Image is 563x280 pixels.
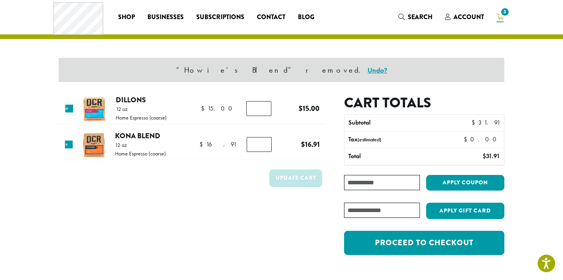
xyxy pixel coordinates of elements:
[454,12,484,21] span: Account
[65,141,73,148] a: Remove this item
[81,132,107,158] img: Kona Blend
[112,11,141,23] a: Shop
[426,175,504,191] button: Apply coupon
[472,118,500,127] bdi: 31.91
[269,169,322,187] button: Update cart
[301,139,320,150] bdi: 16.91
[59,58,504,82] div: “Howie’s Blend” removed.
[199,140,206,148] span: $
[196,12,244,22] span: Subscriptions
[116,95,146,105] a: Dillons
[299,103,303,114] span: $
[246,101,271,116] input: Product quantity
[344,231,504,255] a: Proceed to checkout
[482,152,500,160] bdi: 31.91
[500,7,510,17] span: 3
[472,118,478,127] span: $
[118,12,135,22] span: Shop
[116,106,167,112] p: 12 oz
[115,142,166,148] p: 12 oz
[147,12,184,22] span: Businesses
[301,139,305,150] span: $
[344,132,457,148] th: Tax
[298,12,314,22] span: Blog
[344,95,504,111] h2: Cart totals
[482,152,486,160] span: $
[358,136,381,143] small: (estimated)
[464,135,470,143] span: $
[201,104,208,112] span: $
[392,11,439,23] a: Search
[82,96,107,122] img: Dillons
[408,12,432,21] span: Search
[199,140,237,148] bdi: 16.91
[115,151,166,156] p: Home Espresso (coarse)
[368,66,387,75] a: Undo?
[65,105,73,112] a: Remove this item
[299,103,319,114] bdi: 15.00
[247,137,272,152] input: Product quantity
[201,104,236,112] bdi: 15.00
[116,115,167,120] p: Home Espresso (coarse)
[464,135,500,143] bdi: 0.00
[344,148,440,165] th: Total
[257,12,285,22] span: Contact
[426,203,504,219] button: Apply Gift Card
[344,115,440,131] th: Subtotal
[115,130,160,141] a: Kona Blend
